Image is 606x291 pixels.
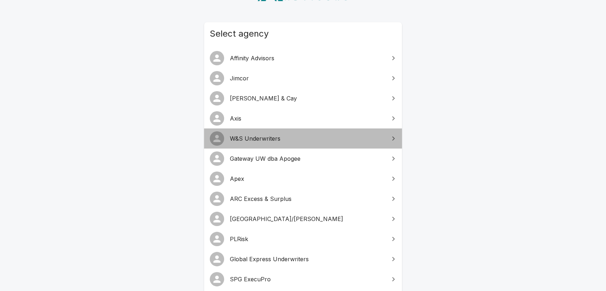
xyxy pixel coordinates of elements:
span: ARC Excess & Surplus [230,194,385,203]
a: [PERSON_NAME] & Cay [204,88,402,108]
span: Global Express Underwriters [230,255,385,263]
span: Axis [230,114,385,123]
a: [GEOGRAPHIC_DATA]/[PERSON_NAME] [204,209,402,229]
span: W&S Underwriters [230,134,385,143]
span: PLRisk [230,235,385,243]
span: SPG ExecuPro [230,275,385,283]
span: Gateway UW dba Apogee [230,154,385,163]
a: Jimcor [204,68,402,88]
span: Jimcor [230,74,385,83]
a: Gateway UW dba Apogee [204,149,402,169]
span: [PERSON_NAME] & Cay [230,94,385,103]
a: Affinity Advisors [204,48,402,68]
a: PLRisk [204,229,402,249]
a: Axis [204,108,402,128]
span: Select agency [210,28,396,39]
a: Apex [204,169,402,189]
a: SPG ExecuPro [204,269,402,289]
span: [GEOGRAPHIC_DATA]/[PERSON_NAME] [230,215,385,223]
span: Affinity Advisors [230,54,385,62]
span: Apex [230,174,385,183]
a: Global Express Underwriters [204,249,402,269]
a: ARC Excess & Surplus [204,189,402,209]
a: W&S Underwriters [204,128,402,149]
